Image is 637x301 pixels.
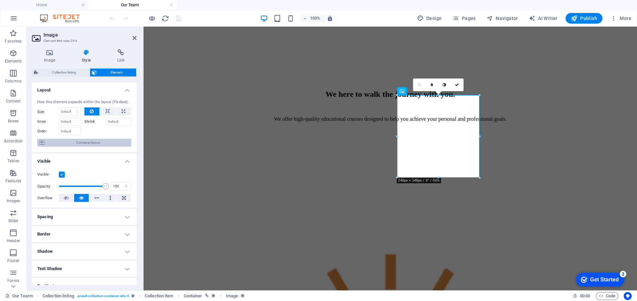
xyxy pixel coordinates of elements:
p: Header [7,238,20,243]
p: Images [7,198,20,204]
h4: Style [70,49,105,63]
a: Blur [426,78,438,91]
button: More [608,13,634,24]
label: Visible [37,171,59,179]
div: 3 [49,1,56,8]
span: Publish [571,15,597,22]
span: Code [599,292,615,300]
h4: Layout [32,82,137,94]
input: Default [59,118,81,126]
p: Slider [8,218,19,224]
button: Pages [450,13,478,24]
p: Footer [7,258,19,263]
p: Forms [7,278,19,283]
p: Tables [7,158,19,164]
button: Publish [566,13,602,24]
span: Collection listing [40,69,88,76]
a: Click to cancel selection. Double-click to open Pages [5,292,33,300]
div: How this element expands within the layout (Flexbox). [37,99,131,105]
h6: 100% [310,14,320,22]
i: Reload page [161,15,169,22]
span: AI Writer [529,15,558,22]
h4: Our Tearm [88,1,177,9]
i: This element is linked [205,294,209,298]
span: Pages [452,15,476,22]
p: Columns [5,78,22,84]
a: Greyscale [438,78,451,91]
span: Click to select. Double-click to edit [43,292,74,300]
button: Code [596,292,618,300]
button: AI Writer [526,13,560,24]
p: Favorites [5,39,22,44]
label: Overflow [37,194,59,202]
h4: Image [32,49,70,63]
span: Element [99,69,134,76]
button: reload [161,14,169,22]
img: Editor Logo [38,14,88,22]
button: Collection listing [32,69,90,76]
nav: breadcrumb [43,292,245,300]
p: Boxes [8,118,19,124]
button: Navigator [484,13,521,24]
p: Elements [5,59,22,64]
div: Get Started 3 items remaining, 40% complete [5,3,54,17]
div: % [122,182,131,190]
label: Grow [37,118,59,126]
span: . preset-collection-container-edu-4 [77,292,129,300]
button: Usercentrics [624,292,632,300]
div: Get Started [20,7,48,13]
a: Confirm ( ⌘ ⏎ ) [451,78,464,91]
i: On resize automatically adjust zoom level to fit chosen device. [327,15,333,21]
h4: Spacing [32,209,137,225]
input: Default [59,127,81,135]
p: Content [6,98,21,104]
label: Size [37,110,59,114]
span: Click to select. Double-click to edit [184,292,202,300]
span: Click to select. Double-click to edit [226,292,238,300]
button: Container layout [37,139,131,147]
h3: Element #ed-new-244 [44,38,123,44]
a: Crop mode [413,78,426,91]
span: More [610,15,631,22]
h4: Border [32,226,137,242]
span: Navigator [486,15,518,22]
h4: Link [105,49,137,63]
i: This element is a customizable preset [132,294,135,298]
h6: Session time [573,292,590,300]
p: Accordion [4,138,23,144]
span: Design [417,15,442,22]
label: Shrink [84,118,106,126]
input: Default [106,118,132,126]
h4: Text Shadow [32,261,137,277]
p: Features [5,178,21,184]
h2: Image [44,32,137,38]
span: 00 00 [580,292,590,300]
label: Opacity [37,185,59,188]
i: This element is bound to a collection [241,294,245,298]
h4: Shadow [32,243,137,259]
span: Click to select. Double-click to edit [145,292,173,300]
i: This element is bound to a collection [211,294,216,298]
span: Container layout [47,139,129,147]
h4: Visible [32,153,137,165]
button: Element [90,69,136,76]
div: Design (Ctrl+Alt+Y) [414,13,445,24]
span: : [584,293,585,298]
h4: Positioning [32,278,137,294]
button: 100% [300,14,323,22]
label: Order [37,127,59,135]
button: Design [414,13,445,24]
